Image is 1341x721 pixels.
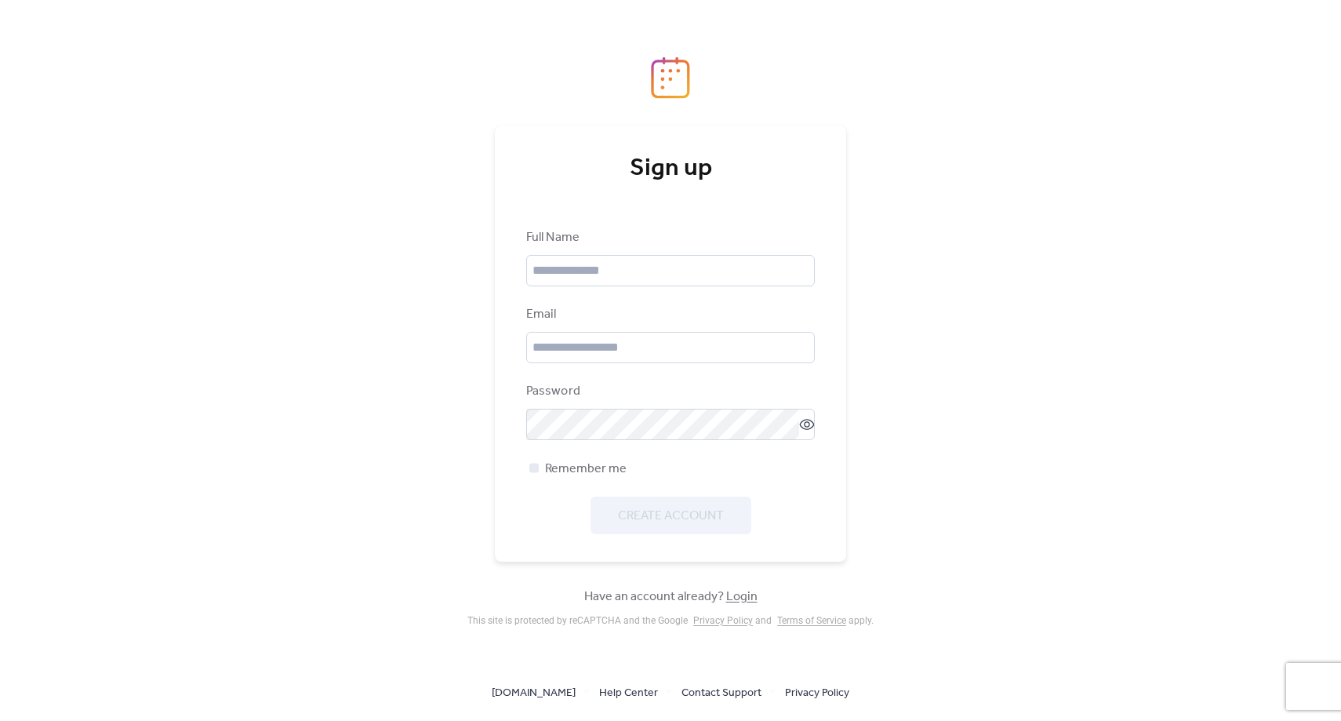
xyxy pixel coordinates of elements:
a: Privacy Policy [785,683,849,702]
div: Sign up [526,153,815,184]
span: Contact Support [681,684,761,703]
div: This site is protected by reCAPTCHA and the Google and apply . [467,615,874,626]
a: [DOMAIN_NAME] [492,683,576,702]
a: Login [726,584,758,609]
span: [DOMAIN_NAME] [492,684,576,703]
img: logo [651,56,690,99]
a: Terms of Service [777,615,846,626]
span: Help Center [599,684,658,703]
a: Privacy Policy [693,615,753,626]
span: Privacy Policy [785,684,849,703]
div: Full Name [526,228,812,247]
a: Help Center [599,683,658,702]
div: Password [526,382,812,401]
span: Have an account already? [584,588,758,606]
div: Email [526,305,812,324]
a: Contact Support [681,683,761,702]
span: Remember me [545,460,627,479]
